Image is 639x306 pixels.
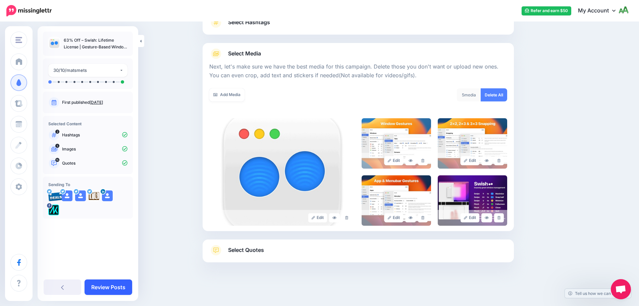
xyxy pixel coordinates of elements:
img: agK0rCH6-27705.jpg [89,190,99,201]
span: 5 [462,92,464,97]
a: Edit [384,213,404,222]
a: Edit [384,156,404,165]
img: c527c70a6dcc660f3a1fe584f667958a_thumb.jpg [48,37,60,49]
p: Images [62,146,127,152]
img: 2ZT9OJEAJOQGVU4QQRGGDAKR34DACC4D_large.jpeg [438,175,507,226]
a: Refer and earn $50 [522,6,571,15]
div: 30/10/matsmets [53,67,119,74]
a: My Account [571,3,629,19]
p: Quotes [62,160,127,166]
a: [DATE] [90,100,103,105]
p: First published [62,99,127,105]
img: user_default_image.png [102,190,113,201]
p: 63% Off – Swish: Lifetime License | Gesture‑Based Window Management with Trackpad & Mouse Support... [64,37,127,50]
span: 15 [55,158,59,162]
img: NVY3JB0NMFQD33B2P6548NL51IG7U5A7_large.jpeg [362,118,431,169]
div: Open chat [611,279,631,299]
a: Select Media [209,48,507,59]
img: U9DG8CT6W9EE40HYGC4OEEHDD8T7BC2K_large.jpeg [362,175,431,226]
button: 30/10/matsmets [48,64,127,77]
p: Next, let's make sure we have the best media for this campaign. Delete those you don't want or up... [209,62,507,80]
a: Edit [308,213,327,222]
img: menu.png [15,37,22,43]
a: Add Media [209,88,245,101]
img: user_default_image.png [75,190,86,201]
h4: Selected Content [48,121,127,126]
div: media [457,88,481,101]
img: NHAK2T3Y1W39O9B8W0XF5JAZBU7UM4JV_large.jpeg [438,118,507,169]
a: Delete All [481,88,507,101]
a: Edit [461,213,480,222]
div: Select Media [209,59,507,226]
a: Tell us how we can improve [565,289,631,298]
a: Edit [461,156,480,165]
img: c527c70a6dcc660f3a1fe584f667958a_large.jpg [209,118,355,226]
span: Select Media [228,49,261,58]
p: Hashtags [62,132,127,138]
h4: Sending To [48,182,127,187]
img: 300371053_782866562685722_1733786435366177641_n-bsa128417.png [48,205,59,215]
span: Select Quotes [228,246,264,255]
span: 2 [55,130,59,134]
img: Missinglettr [6,5,52,16]
img: 95cf0fca748e57b5e67bba0a1d8b2b21-27699.png [48,190,63,201]
a: Select Hashtags [209,17,507,35]
span: 5 [55,144,59,148]
img: user_default_image.png [62,190,72,201]
span: Select Hashtags [228,18,270,27]
a: Select Quotes [209,245,507,262]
